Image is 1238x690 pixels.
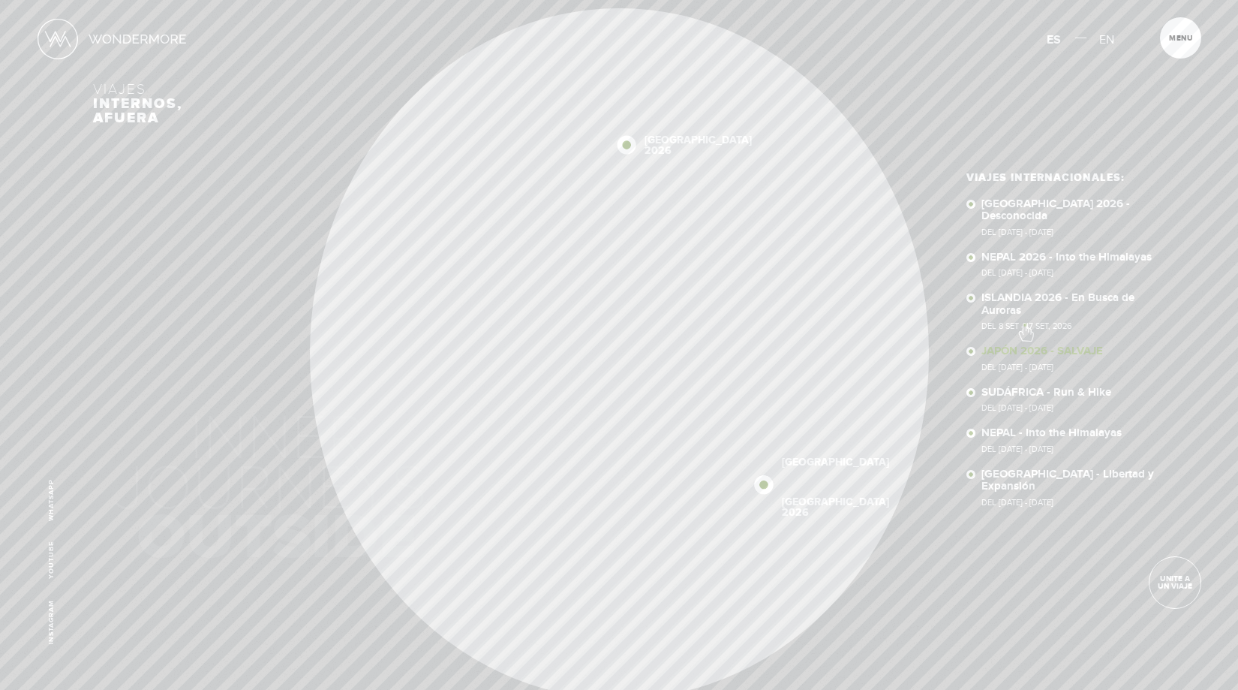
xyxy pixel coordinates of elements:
span: Del [DATE] - [DATE] [981,363,1177,372]
span: Del [DATE] - [DATE] [981,404,1177,412]
span: ES [1047,32,1061,47]
a: Unite a un viaje [1149,556,1201,609]
a: ISLANDIA 2026 - En Busca de AurorasDel 8 SET - 17 SET, 2026 [981,292,1177,330]
span: Unite a un viaje [1149,575,1200,590]
img: icon [754,475,773,494]
span: Menu [1169,35,1193,42]
img: icon [617,136,636,155]
a: EN [1099,28,1114,52]
a: [GEOGRAPHIC_DATA] 2026 - DesconocidaDel [DATE] - [DATE] [981,198,1177,237]
a: [GEOGRAPHIC_DATA] [782,457,889,468]
img: Logo [38,19,78,59]
a: Youtube [47,541,56,579]
span: Del 8 SET - 17 SET, 2026 [981,322,1177,330]
a: ES [1047,28,1061,52]
a: SUDÁFRICA - Run & HikeDel [DATE] - [DATE] [981,387,1177,413]
a: NEPAL - Into the HimalayasDel [DATE] - [DATE] [981,427,1177,453]
span: EN [1099,32,1114,47]
a: [GEOGRAPHIC_DATA] - Libertad y ExpansiónDel [DATE] - [DATE] [981,469,1177,507]
img: Nombre Logo [89,34,186,44]
a: NEPAL 2026 - Into the HimalayasDel [DATE] - [DATE] [981,252,1177,278]
span: Del [DATE] - [DATE] [981,445,1177,453]
a: [GEOGRAPHIC_DATA] 2026 [645,134,752,155]
a: [GEOGRAPHIC_DATA] 2026 [782,497,889,518]
h3: Viajes internos, afuera [93,83,1146,125]
a: WhatsApp [47,479,56,521]
a: JAPÓN 2026 - SALVAJEDel [DATE] - [DATE] [981,345,1177,372]
h3: Viajes Internacionales: [966,173,1177,183]
span: Del [DATE] - [DATE] [981,269,1177,277]
a: Instagram [47,600,56,644]
span: Del [DATE] - [DATE] [981,499,1177,507]
span: Del [DATE] - [DATE] [981,228,1177,237]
